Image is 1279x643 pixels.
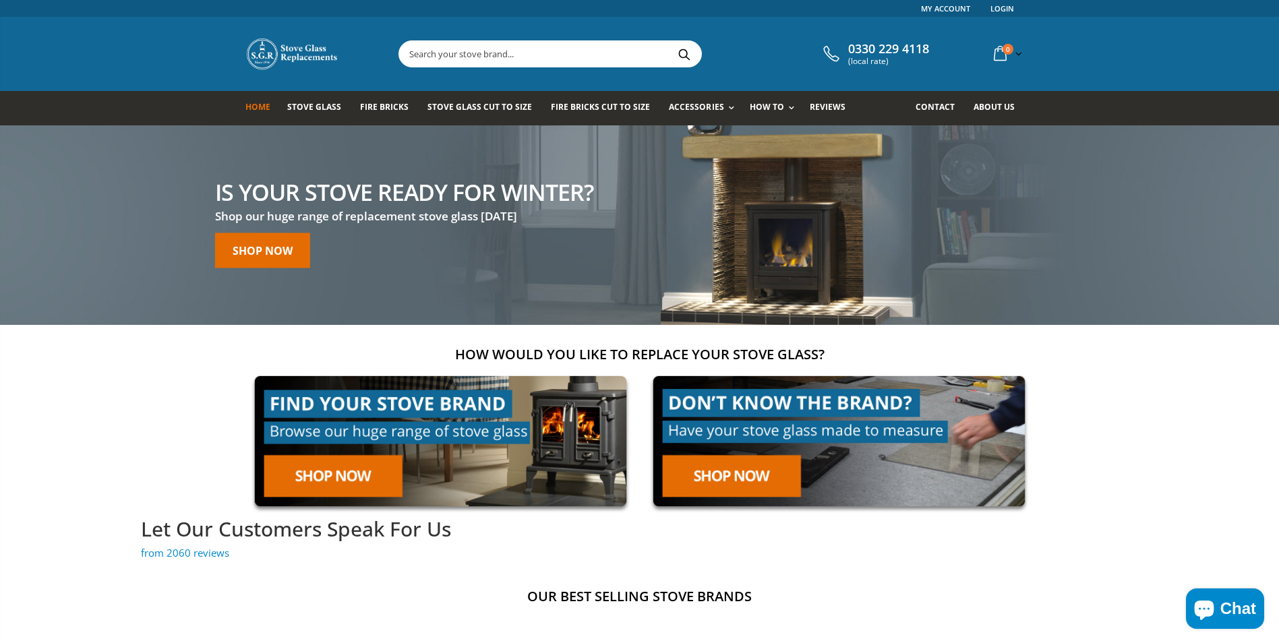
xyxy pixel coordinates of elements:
[551,101,650,113] span: Fire Bricks Cut To Size
[1182,588,1268,632] inbox-online-store-chat: Shopify online store chat
[399,41,852,67] input: Search your stove brand...
[215,233,310,268] a: Shop now
[360,91,419,125] a: Fire Bricks
[245,345,1034,363] h2: How would you like to replace your stove glass?
[245,37,340,71] img: Stove Glass Replacement
[245,91,280,125] a: Home
[360,101,409,113] span: Fire Bricks
[670,41,700,67] button: Search
[427,101,532,113] span: Stove Glass Cut To Size
[810,91,856,125] a: Reviews
[916,101,955,113] span: Contact
[974,91,1025,125] a: About us
[287,91,351,125] a: Stove Glass
[141,546,1139,560] span: from 2060 reviews
[810,101,845,113] span: Reviews
[988,40,1025,67] a: 0
[287,101,341,113] span: Stove Glass
[141,546,1139,560] a: 4.89 stars from 2060 reviews
[750,101,784,113] span: How To
[820,42,929,66] a: 0330 229 4118 (local rate)
[245,101,270,113] span: Home
[644,367,1034,516] img: made-to-measure-cta_2cd95ceb-d519-4648-b0cf-d2d338fdf11f.jpg
[215,209,593,224] h3: Shop our huge range of replacement stove glass [DATE]
[848,42,929,57] span: 0330 229 4118
[245,587,1034,605] h2: Our Best Selling Stove Brands
[974,101,1015,113] span: About us
[669,91,740,125] a: Accessories
[669,101,723,113] span: Accessories
[141,516,1139,543] h2: Let Our Customers Speak For Us
[916,91,965,125] a: Contact
[245,367,636,516] img: find-your-brand-cta_9b334d5d-5c94-48ed-825f-d7972bbdebd0.jpg
[750,91,801,125] a: How To
[215,181,593,204] h2: Is your stove ready for winter?
[551,91,660,125] a: Fire Bricks Cut To Size
[1003,44,1013,55] span: 0
[848,57,929,66] span: (local rate)
[427,91,542,125] a: Stove Glass Cut To Size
